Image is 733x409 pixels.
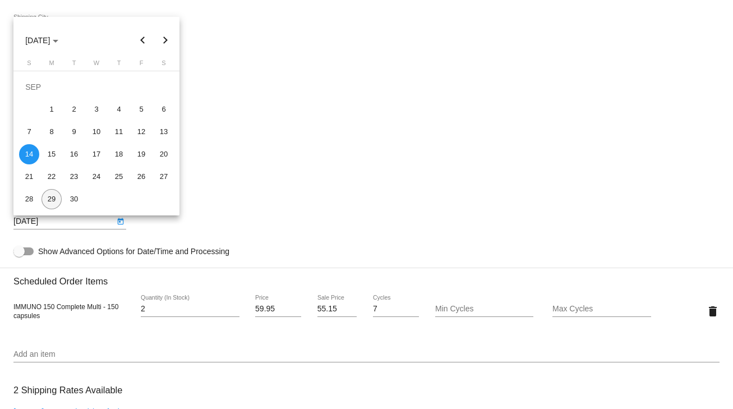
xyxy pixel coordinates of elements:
[63,188,85,210] td: September 30, 2025
[130,166,153,188] td: September 26, 2025
[64,144,84,164] div: 16
[18,59,40,71] th: Sunday
[18,121,40,143] td: September 7, 2025
[64,167,84,187] div: 23
[153,121,175,143] td: September 13, 2025
[86,167,107,187] div: 24
[63,121,85,143] td: September 9, 2025
[18,188,40,210] td: September 28, 2025
[63,59,85,71] th: Tuesday
[130,121,153,143] td: September 12, 2025
[154,122,174,142] div: 13
[64,99,84,120] div: 2
[130,143,153,166] td: September 19, 2025
[108,98,130,121] td: September 4, 2025
[109,144,129,164] div: 18
[40,98,63,121] td: September 1, 2025
[108,143,130,166] td: September 18, 2025
[42,144,62,164] div: 15
[108,166,130,188] td: September 25, 2025
[153,98,175,121] td: September 6, 2025
[19,189,39,209] div: 28
[154,99,174,120] div: 6
[109,99,129,120] div: 4
[86,144,107,164] div: 17
[42,167,62,187] div: 22
[19,122,39,142] div: 7
[132,29,154,52] button: Previous month
[85,121,108,143] td: September 10, 2025
[40,59,63,71] th: Monday
[63,98,85,121] td: September 2, 2025
[153,166,175,188] td: September 27, 2025
[85,143,108,166] td: September 17, 2025
[18,143,40,166] td: September 14, 2025
[130,59,153,71] th: Friday
[131,122,151,142] div: 12
[154,167,174,187] div: 27
[153,59,175,71] th: Saturday
[153,143,175,166] td: September 20, 2025
[130,98,153,121] td: September 5, 2025
[40,166,63,188] td: September 22, 2025
[16,29,67,52] button: Choose month and year
[42,99,62,120] div: 1
[131,144,151,164] div: 19
[19,144,39,164] div: 14
[63,143,85,166] td: September 16, 2025
[19,167,39,187] div: 21
[64,189,84,209] div: 30
[154,29,177,52] button: Next month
[63,166,85,188] td: September 23, 2025
[86,99,107,120] div: 3
[109,122,129,142] div: 11
[85,59,108,71] th: Wednesday
[40,121,63,143] td: September 8, 2025
[18,76,175,98] td: SEP
[154,144,174,164] div: 20
[18,166,40,188] td: September 21, 2025
[25,36,58,45] span: [DATE]
[40,188,63,210] td: September 29, 2025
[85,166,108,188] td: September 24, 2025
[42,189,62,209] div: 29
[108,121,130,143] td: September 11, 2025
[85,98,108,121] td: September 3, 2025
[40,143,63,166] td: September 15, 2025
[109,167,129,187] div: 25
[64,122,84,142] div: 9
[42,122,62,142] div: 8
[131,167,151,187] div: 26
[108,59,130,71] th: Thursday
[131,99,151,120] div: 5
[86,122,107,142] div: 10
